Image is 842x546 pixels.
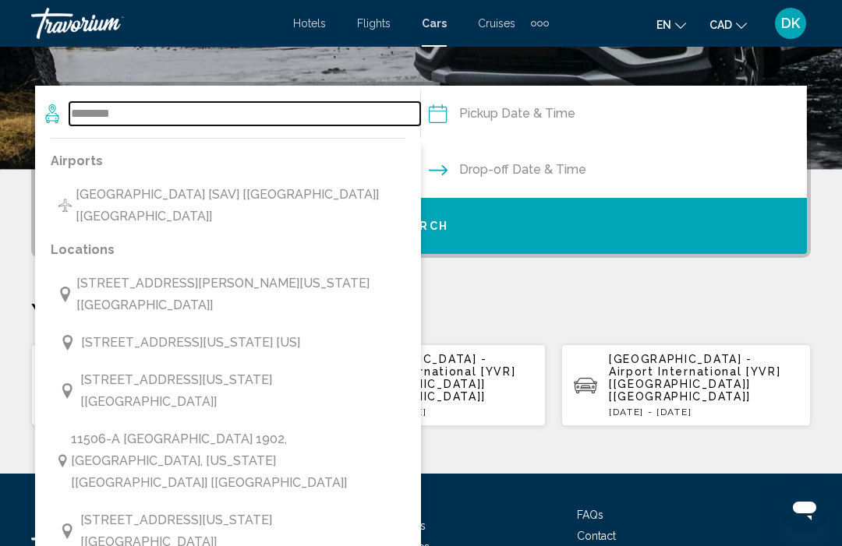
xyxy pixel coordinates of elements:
[31,343,281,427] button: [GEOGRAPHIC_DATA] - Airport International [YVR] [[GEOGRAPHIC_DATA]] [[GEOGRAPHIC_DATA]][DATE] - [...
[357,17,391,30] a: Flights
[429,142,586,198] button: Drop-off date
[344,353,515,403] span: [GEOGRAPHIC_DATA] - Airport International [YVR] [[GEOGRAPHIC_DATA]] [[GEOGRAPHIC_DATA]]
[80,369,398,413] span: [STREET_ADDRESS][US_STATE] [[GEOGRAPHIC_DATA]]
[296,343,546,427] button: [GEOGRAPHIC_DATA] - Airport International [YVR] [[GEOGRAPHIC_DATA]] [[GEOGRAPHIC_DATA]][DATE] - [...
[459,159,586,181] span: Drop-off Date & Time
[293,17,326,30] a: Hotels
[51,150,405,172] p: Airports
[71,428,398,494] span: 11506-a [GEOGRAPHIC_DATA] 1902, [GEOGRAPHIC_DATA], [US_STATE] [[GEOGRAPHIC_DATA]] [[GEOGRAPHIC_DA...
[81,332,300,354] span: [STREET_ADDRESS][US_STATE] [US]
[656,13,686,36] button: Change language
[561,343,811,427] button: [GEOGRAPHIC_DATA] - Airport International [YVR] [[GEOGRAPHIC_DATA]] [[GEOGRAPHIC_DATA]][DATE] - [...
[31,297,811,328] p: Your Recent Searches
[781,16,800,31] span: DK
[51,269,405,320] button: [STREET_ADDRESS][PERSON_NAME][US_STATE] [[GEOGRAPHIC_DATA]]
[76,184,398,227] span: [GEOGRAPHIC_DATA] [SAV] [[GEOGRAPHIC_DATA]] [[GEOGRAPHIC_DATA]]
[51,424,405,498] button: 11506-a [GEOGRAPHIC_DATA] 1902, [GEOGRAPHIC_DATA], [US_STATE] [[GEOGRAPHIC_DATA]] [[GEOGRAPHIC_DA...
[35,198,807,254] button: Search
[51,239,405,261] p: Locations
[780,484,830,534] iframe: Button to launch messaging window
[344,407,533,417] p: [DATE] - [DATE]
[609,353,780,403] span: [GEOGRAPHIC_DATA] - Airport International [YVR] [[GEOGRAPHIC_DATA]] [[GEOGRAPHIC_DATA]]
[531,11,549,36] button: Extra navigation items
[770,7,811,40] button: User Menu
[478,17,515,30] a: Cruises
[429,86,575,142] button: Pickup date
[709,13,747,36] button: Change currency
[656,19,671,31] span: en
[577,530,616,542] a: Contact
[709,19,732,31] span: CAD
[422,17,447,30] a: Cars
[51,328,405,358] button: [STREET_ADDRESS][US_STATE] [US]
[51,180,405,231] button: [GEOGRAPHIC_DATA] [SAV] [[GEOGRAPHIC_DATA]] [[GEOGRAPHIC_DATA]]
[76,273,398,316] span: [STREET_ADDRESS][PERSON_NAME][US_STATE] [[GEOGRAPHIC_DATA]]
[609,407,798,417] p: [DATE] - [DATE]
[51,365,405,417] button: [STREET_ADDRESS][US_STATE] [[GEOGRAPHIC_DATA]]
[35,86,807,254] div: Search widget
[577,509,603,521] a: FAQs
[31,8,278,39] a: Travorium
